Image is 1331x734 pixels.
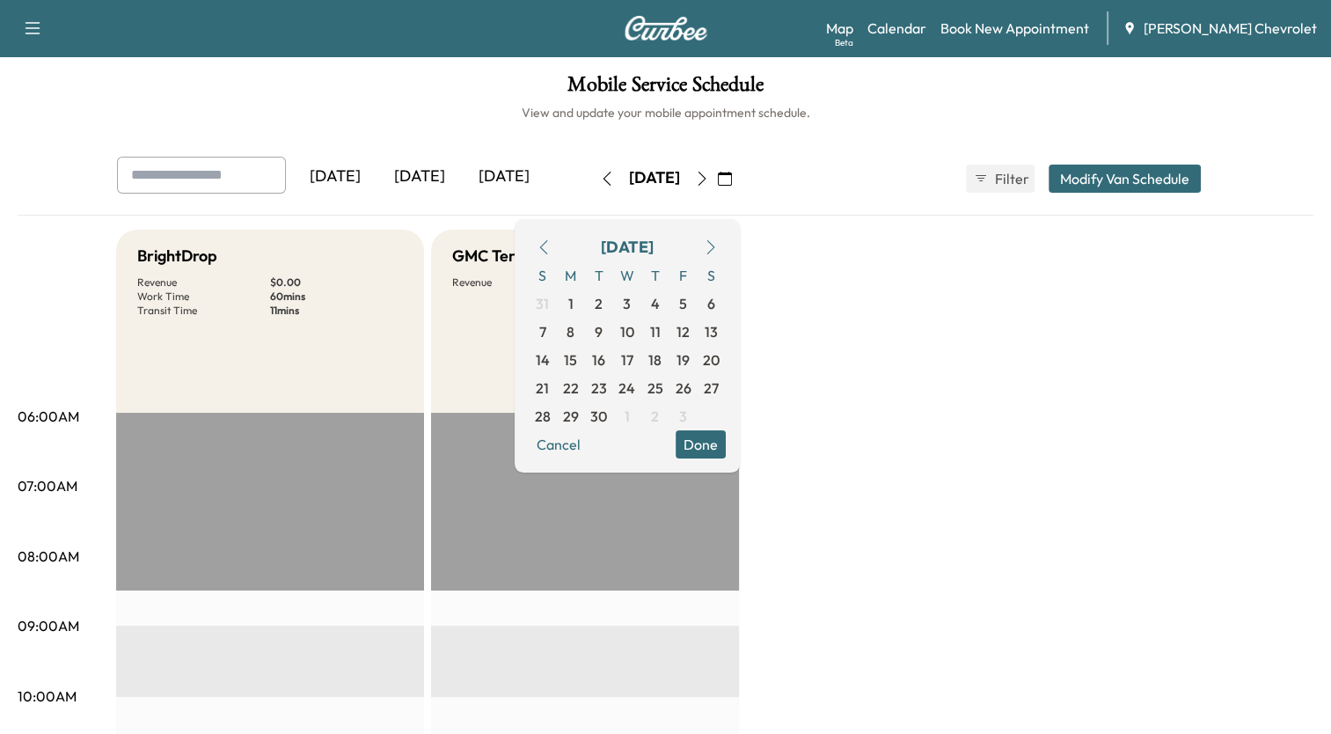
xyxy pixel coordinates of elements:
span: 7 [539,321,546,342]
button: Modify Van Schedule [1049,165,1201,193]
span: 8 [567,321,574,342]
span: M [557,261,585,290]
span: T [585,261,613,290]
p: 07:00AM [18,475,77,496]
span: 24 [618,378,635,399]
p: 60 mins [270,290,403,304]
h5: GMC Terrain [452,244,544,268]
div: [DATE] [293,157,377,197]
p: 11 mins [270,304,403,318]
span: 9 [595,321,603,342]
h6: View and update your mobile appointment schedule. [18,104,1313,121]
span: 12 [676,321,690,342]
span: 4 [651,293,660,314]
span: 5 [679,293,687,314]
span: 20 [703,349,720,371]
span: 30 [590,406,607,427]
span: 22 [563,378,579,399]
button: Filter [966,165,1035,193]
p: $ 0.00 [270,275,403,290]
span: 1 [625,406,630,427]
p: Revenue [452,275,585,290]
img: Curbee Logo [624,16,708,40]
a: Calendar [867,18,926,39]
span: 10 [620,321,634,342]
button: Cancel [529,430,589,459]
span: 23 [591,378,607,399]
p: Transit Time [137,304,270,318]
span: 14 [536,349,550,371]
div: [DATE] [629,167,680,189]
span: [PERSON_NAME] Chevrolet [1144,18,1317,39]
span: Filter [995,168,1027,189]
a: MapBeta [826,18,853,39]
span: 17 [621,349,633,371]
p: 08:00AM [18,546,79,567]
h5: BrightDrop [137,244,217,268]
span: 3 [679,406,687,427]
span: 25 [647,378,663,399]
span: 26 [676,378,691,399]
div: [DATE] [462,157,546,197]
span: 6 [707,293,715,314]
span: S [698,261,726,290]
p: Revenue [137,275,270,290]
span: 21 [536,378,549,399]
span: S [529,261,557,290]
p: 09:00AM [18,615,79,636]
div: [DATE] [377,157,462,197]
div: [DATE] [601,235,654,260]
span: W [613,261,641,290]
span: 3 [623,293,631,314]
span: 29 [563,406,579,427]
span: 18 [648,349,662,371]
span: 16 [592,349,605,371]
a: Book New Appointment [940,18,1089,39]
span: 1 [568,293,574,314]
span: 31 [536,293,549,314]
span: 15 [564,349,577,371]
h1: Mobile Service Schedule [18,74,1313,104]
div: Beta [835,36,853,49]
span: 19 [676,349,690,371]
span: 13 [705,321,718,342]
span: 27 [704,378,719,399]
p: 06:00AM [18,406,79,427]
p: Work Time [137,290,270,304]
span: F [669,261,698,290]
span: 11 [650,321,661,342]
span: 2 [595,293,603,314]
p: 10:00AM [18,686,77,707]
span: T [641,261,669,290]
button: Done [676,430,726,459]
span: 28 [535,406,551,427]
span: 2 [651,406,659,427]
